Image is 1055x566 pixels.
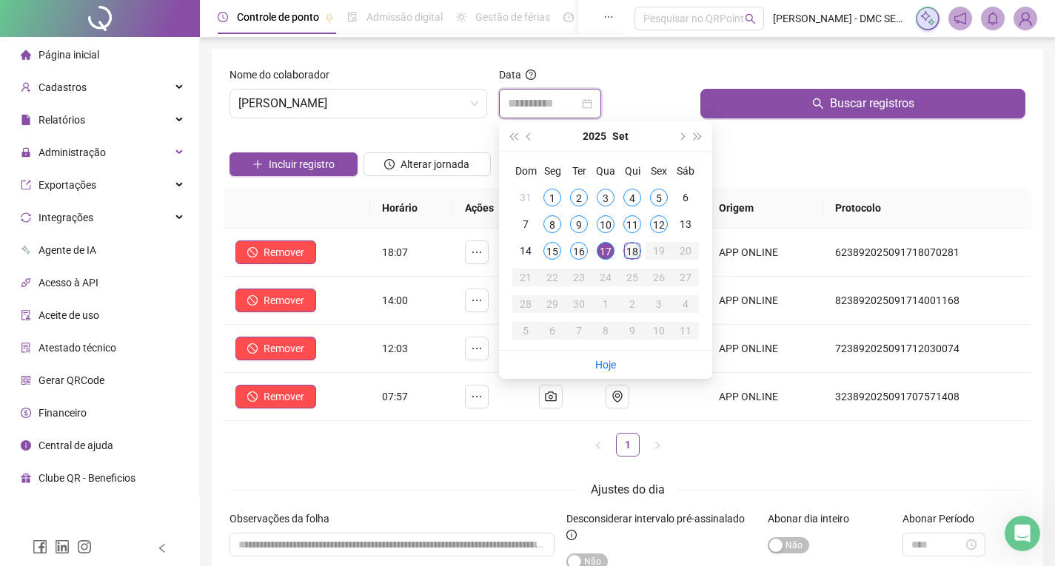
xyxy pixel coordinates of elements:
div: 21 [517,269,535,286]
span: plus [252,159,263,169]
td: 2025-09-05 [646,184,672,211]
span: Data [499,69,521,81]
span: clock-circle [384,159,395,169]
button: next-year [673,121,689,151]
td: 2025-09-06 [672,184,699,211]
td: 823892025091714001168 [823,277,1031,325]
td: 2025-09-30 [566,291,592,317]
span: file [21,115,31,125]
td: APP ONLINE [707,373,823,421]
span: Relatórios [38,114,85,126]
span: clock-circle [218,12,228,22]
span: search [745,13,756,24]
td: 2025-10-07 [566,317,592,344]
button: Remover [235,240,316,264]
span: home [21,50,31,60]
td: 2025-10-10 [646,317,672,344]
td: 2025-09-24 [592,264,619,291]
span: search [812,98,824,110]
span: stop [247,391,258,402]
div: 11 [677,322,694,340]
span: Incluir registro [269,156,335,172]
span: Acesso à API [38,277,98,289]
div: 26 [650,269,668,286]
img: 1622 [1014,7,1036,30]
span: gift [21,473,31,483]
span: facebook [33,539,47,554]
button: super-prev-year [505,121,521,151]
span: Clube QR - Beneficios [38,472,135,484]
div: 23 [570,269,588,286]
span: Remover [264,340,304,357]
label: Observações da folha [230,511,339,527]
button: month panel [612,121,629,151]
span: Agente de IA [38,244,96,256]
img: sparkle-icon.fc2bf0ac1784a2077858766a79e2daf3.svg [920,10,936,27]
td: 2025-09-22 [539,264,566,291]
td: 2025-09-19 [646,237,672,264]
span: 14:00 [382,294,408,306]
label: Abonar Período [902,511,984,527]
span: lock [21,147,31,158]
span: linkedin [55,539,70,554]
div: 16 [570,242,588,260]
div: 5 [517,322,535,340]
span: sun [456,12,466,22]
td: 2025-08-31 [512,184,539,211]
div: 4 [677,295,694,313]
td: 2025-09-20 [672,237,699,264]
div: 28 [517,295,535,313]
label: Nome do colaborador [230,67,339,83]
div: 15 [543,242,561,260]
div: 20 [677,242,694,260]
div: 7 [517,215,535,233]
span: 12:03 [382,343,408,354]
td: 2025-09-13 [672,211,699,237]
span: left [157,543,167,553]
td: 2025-10-08 [592,317,619,344]
button: left [586,433,610,456]
span: 07:57 [382,391,408,402]
span: Remover [264,244,304,260]
th: Sex [646,158,672,184]
a: Alterar jornada [364,160,492,172]
div: 1 [597,295,614,313]
button: Alterar jornada [364,152,492,176]
td: 2025-09-07 [512,211,539,237]
span: Gerar QRCode [38,374,104,386]
td: 2025-09-18 [619,237,646,264]
button: Remover [235,337,316,360]
td: APP ONLINE [707,229,823,277]
button: Buscar registros [700,89,1025,118]
div: 27 [677,269,694,286]
span: pushpin [325,13,334,22]
th: Origem [707,188,823,229]
div: 25 [623,269,641,286]
div: 4 [623,189,641,206]
span: ellipsis [603,12,614,22]
span: Remover [264,292,304,309]
td: 2025-09-28 [512,291,539,317]
td: 2025-09-04 [619,184,646,211]
th: Seg [539,158,566,184]
span: left [594,441,603,450]
div: 24 [597,269,614,286]
div: 8 [543,215,561,233]
div: 31 [517,189,535,206]
div: 8 [597,322,614,340]
td: 2025-09-26 [646,264,672,291]
div: 12 [650,215,668,233]
span: [PERSON_NAME] - DMC SERVICOS DE INFORMATICA LTDA [773,10,907,27]
td: 2025-09-11 [619,211,646,237]
iframe: Intercom live chat [1005,516,1040,551]
td: 2025-09-23 [566,264,592,291]
li: 1 [616,433,640,456]
button: Remover [235,385,316,408]
span: dashboard [563,12,574,22]
span: dollar [21,408,31,418]
span: notification [954,12,967,25]
td: 2025-10-09 [619,317,646,344]
span: Ajustes do dia [591,482,665,496]
span: Alterar jornada [401,156,469,172]
td: 2025-09-17 [592,237,619,264]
